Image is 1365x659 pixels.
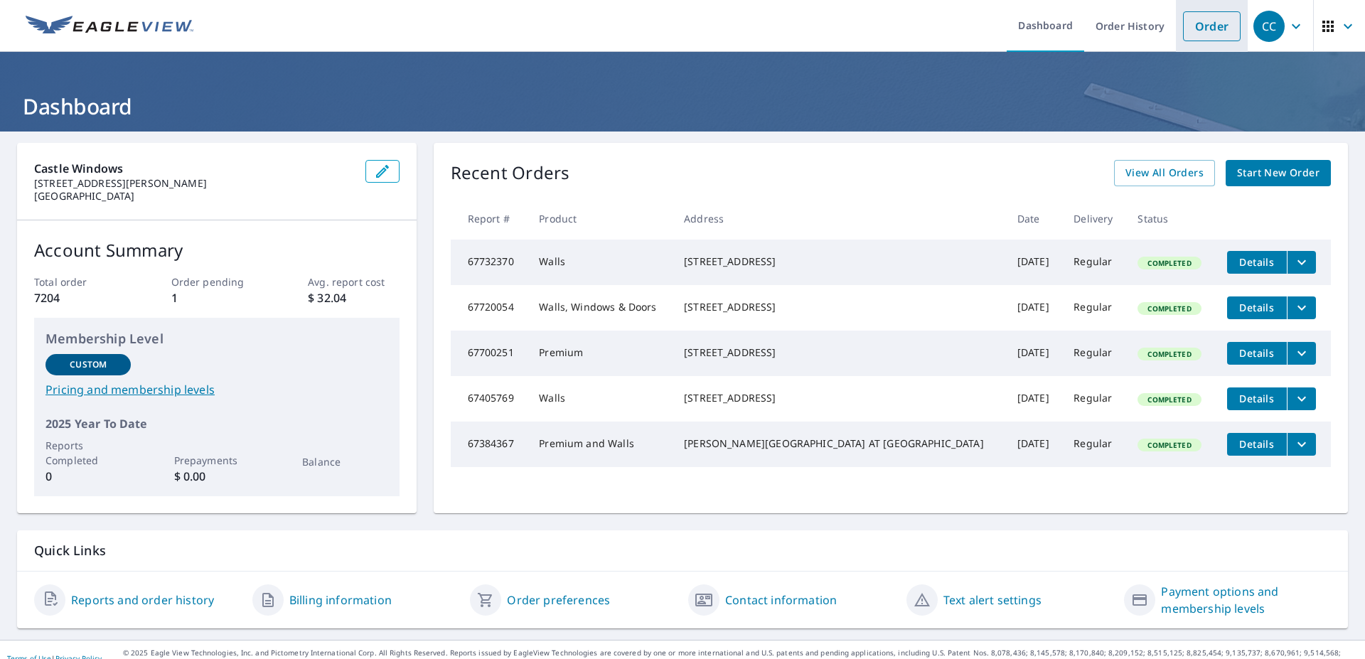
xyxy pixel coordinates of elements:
[45,329,388,348] p: Membership Level
[34,542,1331,559] p: Quick Links
[1287,296,1316,319] button: filesDropdownBtn-67720054
[34,160,354,177] p: Castle Windows
[34,190,354,203] p: [GEOGRAPHIC_DATA]
[451,331,528,376] td: 67700251
[1287,251,1316,274] button: filesDropdownBtn-67732370
[1236,346,1278,360] span: Details
[528,376,673,422] td: Walls
[174,453,259,468] p: Prepayments
[70,358,107,371] p: Custom
[308,289,399,306] p: $ 32.04
[1006,422,1062,467] td: [DATE]
[1006,331,1062,376] td: [DATE]
[451,240,528,285] td: 67732370
[1236,301,1278,314] span: Details
[34,289,125,306] p: 7204
[1227,342,1287,365] button: detailsBtn-67700251
[1139,304,1199,314] span: Completed
[684,391,995,405] div: [STREET_ADDRESS]
[1006,285,1062,331] td: [DATE]
[1062,240,1126,285] td: Regular
[1062,331,1126,376] td: Regular
[1253,11,1285,42] div: CC
[1062,422,1126,467] td: Regular
[45,381,388,398] a: Pricing and membership levels
[302,454,387,469] p: Balance
[308,274,399,289] p: Avg. report cost
[1227,387,1287,410] button: detailsBtn-67405769
[1006,240,1062,285] td: [DATE]
[1126,198,1215,240] th: Status
[684,436,995,451] div: [PERSON_NAME][GEOGRAPHIC_DATA] AT [GEOGRAPHIC_DATA]
[1161,583,1331,617] a: Payment options and membership levels
[174,468,259,485] p: $ 0.00
[528,240,673,285] td: Walls
[289,591,392,609] a: Billing information
[451,198,528,240] th: Report #
[1236,255,1278,269] span: Details
[34,177,354,190] p: [STREET_ADDRESS][PERSON_NAME]
[1062,285,1126,331] td: Regular
[1062,376,1126,422] td: Regular
[451,285,528,331] td: 67720054
[17,92,1348,121] h1: Dashboard
[45,468,131,485] p: 0
[1287,387,1316,410] button: filesDropdownBtn-67405769
[684,345,995,360] div: [STREET_ADDRESS]
[528,331,673,376] td: Premium
[171,289,262,306] p: 1
[1006,198,1062,240] th: Date
[45,415,388,432] p: 2025 Year To Date
[171,274,262,289] p: Order pending
[943,591,1042,609] a: Text alert settings
[45,438,131,468] p: Reports Completed
[684,255,995,269] div: [STREET_ADDRESS]
[725,591,837,609] a: Contact information
[1227,433,1287,456] button: detailsBtn-67384367
[34,274,125,289] p: Total order
[1287,342,1316,365] button: filesDropdownBtn-67700251
[528,198,673,240] th: Product
[1237,164,1319,182] span: Start New Order
[1114,160,1215,186] a: View All Orders
[1139,258,1199,268] span: Completed
[1125,164,1204,182] span: View All Orders
[1139,440,1199,450] span: Completed
[1236,437,1278,451] span: Details
[71,591,214,609] a: Reports and order history
[1227,251,1287,274] button: detailsBtn-67732370
[451,376,528,422] td: 67405769
[1227,296,1287,319] button: detailsBtn-67720054
[528,285,673,331] td: Walls, Windows & Doors
[1183,11,1241,41] a: Order
[1139,349,1199,359] span: Completed
[684,300,995,314] div: [STREET_ADDRESS]
[673,198,1006,240] th: Address
[1006,376,1062,422] td: [DATE]
[528,422,673,467] td: Premium and Walls
[26,16,193,37] img: EV Logo
[1236,392,1278,405] span: Details
[34,237,400,263] p: Account Summary
[1062,198,1126,240] th: Delivery
[507,591,610,609] a: Order preferences
[451,422,528,467] td: 67384367
[451,160,570,186] p: Recent Orders
[1226,160,1331,186] a: Start New Order
[1139,395,1199,404] span: Completed
[1287,433,1316,456] button: filesDropdownBtn-67384367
